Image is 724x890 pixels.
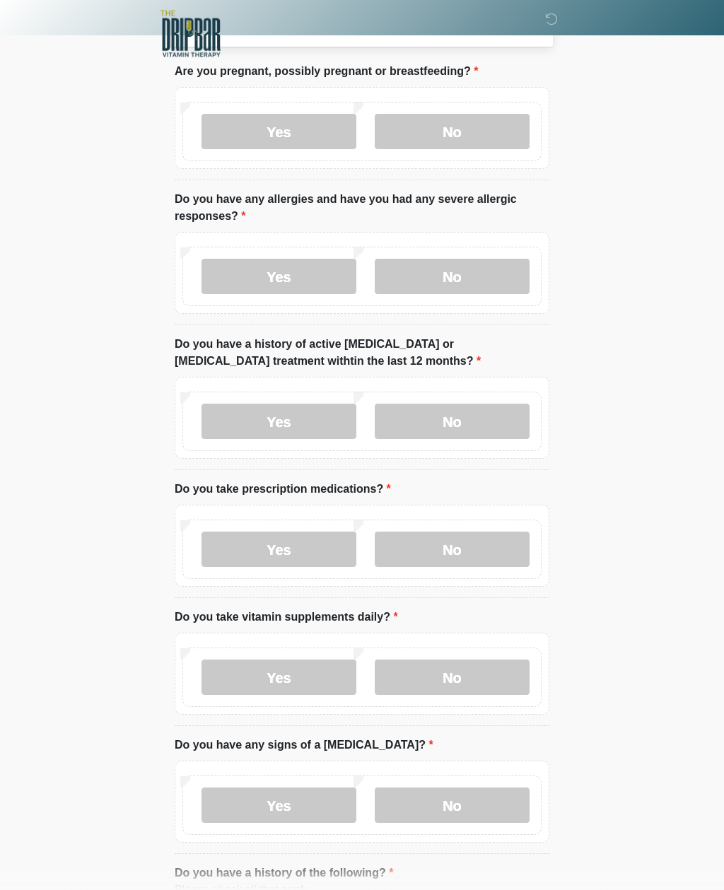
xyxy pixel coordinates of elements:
[375,532,530,568] label: No
[202,404,356,440] label: Yes
[175,609,398,626] label: Do you take vitamin supplements daily?
[202,660,356,696] label: Yes
[375,259,530,295] label: No
[175,737,433,754] label: Do you have any signs of a [MEDICAL_DATA]?
[160,11,221,57] img: The DRIPBaR - Alamo Ranch SATX Logo
[202,788,356,824] label: Yes
[175,336,549,370] label: Do you have a history of active [MEDICAL_DATA] or [MEDICAL_DATA] treatment withtin the last 12 mo...
[202,532,356,568] label: Yes
[375,115,530,150] label: No
[375,404,530,440] label: No
[175,64,478,81] label: Are you pregnant, possibly pregnant or breastfeeding?
[175,865,393,882] label: Do you have a history of the following?
[375,788,530,824] label: No
[375,660,530,696] label: No
[202,259,356,295] label: Yes
[202,115,356,150] label: Yes
[175,481,391,498] label: Do you take prescription medications?
[175,192,549,226] label: Do you have any allergies and have you had any severe allergic responses?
